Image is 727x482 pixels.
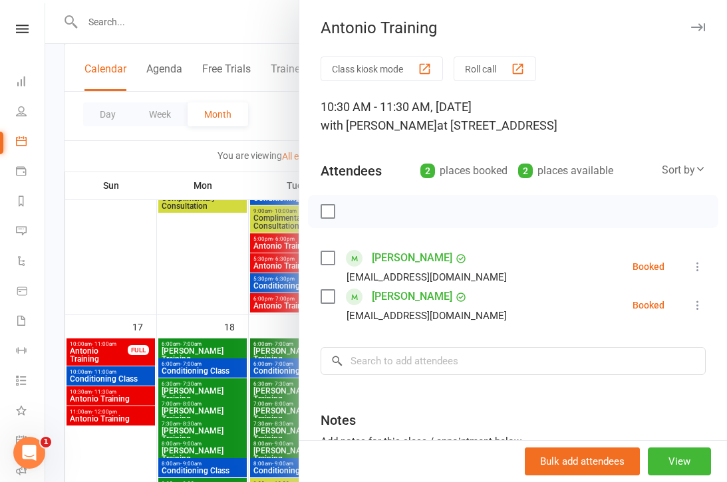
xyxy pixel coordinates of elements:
div: 2 [420,164,435,178]
button: View [648,447,711,475]
div: 10:30 AM - 11:30 AM, [DATE] [321,98,706,135]
a: Payments [16,158,46,187]
div: Add notes for this class / appointment below [321,433,706,449]
button: Bulk add attendees [525,447,640,475]
div: 2 [518,164,533,178]
div: Booked [633,262,664,271]
a: General attendance kiosk mode [16,427,46,457]
button: Roll call [454,57,536,81]
a: [PERSON_NAME] [372,247,452,269]
a: What's New [16,397,46,427]
a: Calendar [16,128,46,158]
a: People [16,98,46,128]
a: Dashboard [16,68,46,98]
div: [EMAIL_ADDRESS][DOMAIN_NAME] [347,269,507,286]
input: Search to add attendees [321,347,706,375]
div: Sort by [662,162,706,179]
div: places available [518,162,613,180]
div: places booked [420,162,508,180]
span: 1 [41,437,51,447]
a: Product Sales [16,277,46,307]
div: [EMAIL_ADDRESS][DOMAIN_NAME] [347,307,507,324]
div: Attendees [321,162,382,180]
div: Notes [321,411,356,429]
div: Booked [633,301,664,310]
span: with [PERSON_NAME] [321,118,437,132]
a: Reports [16,187,46,217]
a: [PERSON_NAME] [372,286,452,307]
button: Class kiosk mode [321,57,443,81]
span: at [STREET_ADDRESS] [437,118,557,132]
iframe: Intercom live chat [13,437,45,469]
div: Antonio Training [299,19,727,37]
